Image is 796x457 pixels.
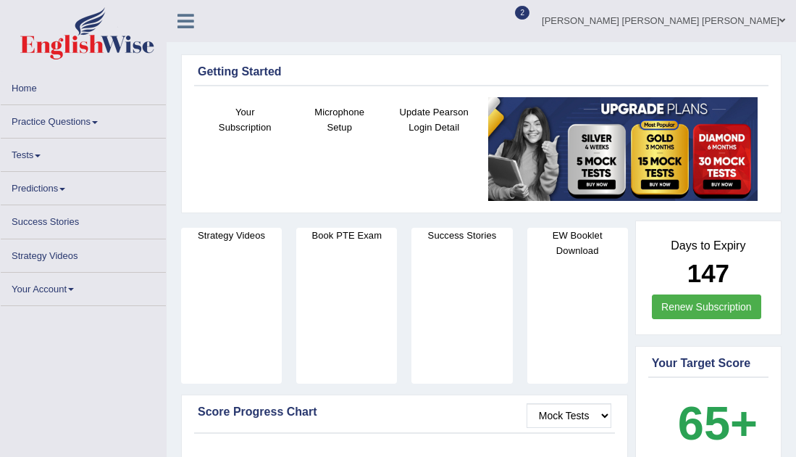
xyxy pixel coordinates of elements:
[687,259,729,287] b: 147
[296,228,397,243] h4: Book PTE Exam
[205,104,285,135] h4: Your Subscription
[198,403,611,421] div: Score Progress Chart
[1,205,166,234] a: Success Stories
[299,104,379,135] h4: Microphone Setup
[411,228,512,243] h4: Success Stories
[1,273,166,301] a: Your Account
[394,104,474,135] h4: Update Pearson Login Detail
[515,6,529,20] span: 2
[181,228,282,243] h4: Strategy Videos
[1,72,166,100] a: Home
[652,239,765,252] h4: Days to Expiry
[1,239,166,268] a: Strategy Videos
[652,295,761,319] a: Renew Subscription
[488,97,758,202] img: small5.jpg
[652,355,765,372] div: Your Target Score
[527,228,628,258] h4: EW Booklet Download
[1,139,166,167] a: Tests
[1,172,166,200] a: Predictions
[198,63,765,81] div: Getting Started
[1,105,166,133] a: Practice Questions
[678,397,758,450] b: 65+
